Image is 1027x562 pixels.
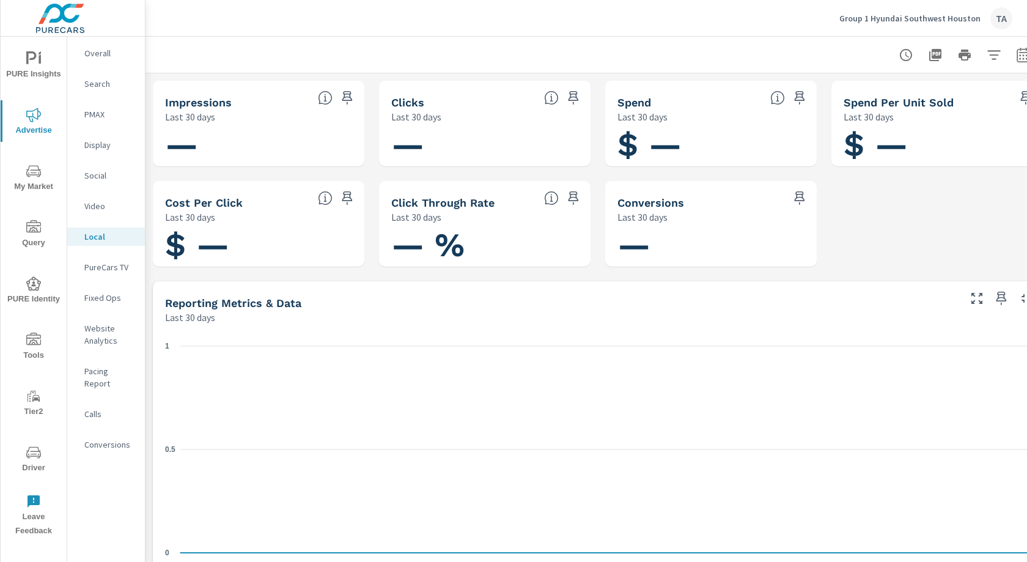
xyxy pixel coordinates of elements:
[4,389,63,419] span: Tier2
[318,91,333,105] span: The number of times an ad was shown on your behalf. [Source: This data is provided by the Local a...
[617,109,668,124] p: Last 30 days
[84,365,135,390] p: Pacing Report
[337,88,357,108] span: Save this to your personalized report
[337,188,357,208] span: Save this to your personalized report
[770,91,785,105] span: The amount of money spent on advertising during the period. [Source: This data is provided by the...
[67,136,145,154] div: Display
[165,224,352,266] h1: $ —
[391,96,424,109] h5: Clicks
[84,200,135,212] p: Video
[84,169,135,182] p: Social
[165,210,215,224] p: Last 30 days
[617,224,804,266] h1: —
[165,310,215,325] p: Last 30 days
[67,166,145,185] div: Social
[923,43,948,67] button: "Export Report to PDF"
[84,261,135,273] p: PureCars TV
[1,37,67,543] div: nav menu
[844,109,894,124] p: Last 30 days
[617,96,651,109] h5: Spend
[84,78,135,90] p: Search
[790,188,809,208] span: Save this to your personalized report
[165,124,352,166] h1: —
[84,139,135,151] p: Display
[165,109,215,124] p: Last 30 days
[391,124,578,166] h1: —
[564,88,583,108] span: Save this to your personalized report
[67,258,145,276] div: PureCars TV
[84,322,135,347] p: Website Analytics
[544,91,559,105] span: The number of times an ad was clicked by a consumer. [Source: This data is provided by the Local ...
[67,75,145,93] div: Search
[4,220,63,250] span: Query
[844,96,954,109] h5: Spend Per Unit Sold
[617,210,668,224] p: Last 30 days
[165,297,301,309] h5: Reporting Metrics & Data
[992,289,1011,308] span: Save this to your personalized report
[165,96,232,109] h5: Impressions
[67,319,145,350] div: Website Analytics
[617,124,804,166] h1: $ —
[67,435,145,454] div: Conversions
[67,289,145,307] div: Fixed Ops
[165,196,243,209] h5: Cost Per Click
[391,196,495,209] h5: Click Through Rate
[84,108,135,120] p: PMAX
[982,43,1006,67] button: Apply Filters
[165,342,169,350] text: 1
[967,289,987,308] button: Make Fullscreen
[84,438,135,451] p: Conversions
[4,494,63,538] span: Leave Feedback
[544,191,559,205] span: Percentage of users who viewed your campaigns who clicked through to your website. For example, i...
[67,197,145,215] div: Video
[67,227,145,246] div: Local
[4,445,63,475] span: Driver
[67,44,145,62] div: Overall
[67,362,145,393] div: Pacing Report
[84,231,135,243] p: Local
[84,47,135,59] p: Overall
[318,191,333,205] span: Average cost of each click. The calculation for this metric is: "Spend/Clicks". For example, if y...
[4,164,63,194] span: My Market
[564,188,583,208] span: Save this to your personalized report
[391,224,578,266] h1: — %
[84,408,135,420] p: Calls
[391,210,441,224] p: Last 30 days
[4,108,63,138] span: Advertise
[790,88,809,108] span: Save this to your personalized report
[990,7,1012,29] div: TA
[617,196,684,209] h5: Conversions
[84,292,135,304] p: Fixed Ops
[4,333,63,363] span: Tools
[391,109,441,124] p: Last 30 days
[165,445,175,454] text: 0.5
[165,549,169,557] text: 0
[4,276,63,306] span: PURE Identity
[4,51,63,81] span: PURE Insights
[839,13,981,24] p: Group 1 Hyundai Southwest Houston
[952,43,977,67] button: Print Report
[67,105,145,124] div: PMAX
[67,405,145,423] div: Calls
